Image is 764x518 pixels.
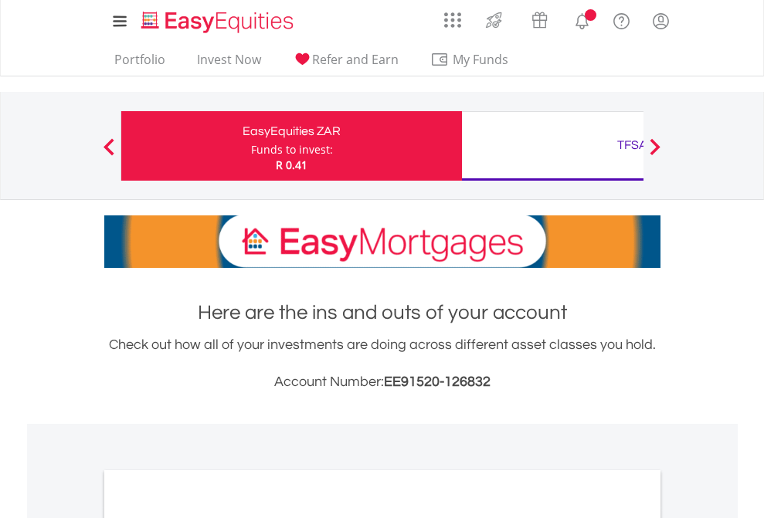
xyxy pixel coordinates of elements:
[602,4,641,35] a: FAQ's and Support
[434,4,471,29] a: AppsGrid
[444,12,461,29] img: grid-menu-icon.svg
[527,8,552,32] img: vouchers-v2.svg
[135,4,300,35] a: Home page
[104,299,660,327] h1: Here are the ins and outs of your account
[93,146,124,161] button: Previous
[104,371,660,393] h3: Account Number:
[481,8,507,32] img: thrive-v2.svg
[104,334,660,393] div: Check out how all of your investments are doing across different asset classes you hold.
[312,51,399,68] span: Refer and Earn
[108,52,171,76] a: Portfolio
[640,146,671,161] button: Next
[517,4,562,32] a: Vouchers
[384,374,491,389] span: EE91520-126832
[276,157,307,172] span: R 0.41
[641,4,681,38] a: My Profile
[104,215,660,268] img: EasyMortage Promotion Banner
[131,120,453,142] div: EasyEquities ZAR
[251,142,333,157] div: Funds to invest:
[562,4,602,35] a: Notifications
[191,52,267,76] a: Invest Now
[287,52,405,76] a: Refer and Earn
[430,49,531,69] span: My Funds
[138,9,300,35] img: EasyEquities_Logo.png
